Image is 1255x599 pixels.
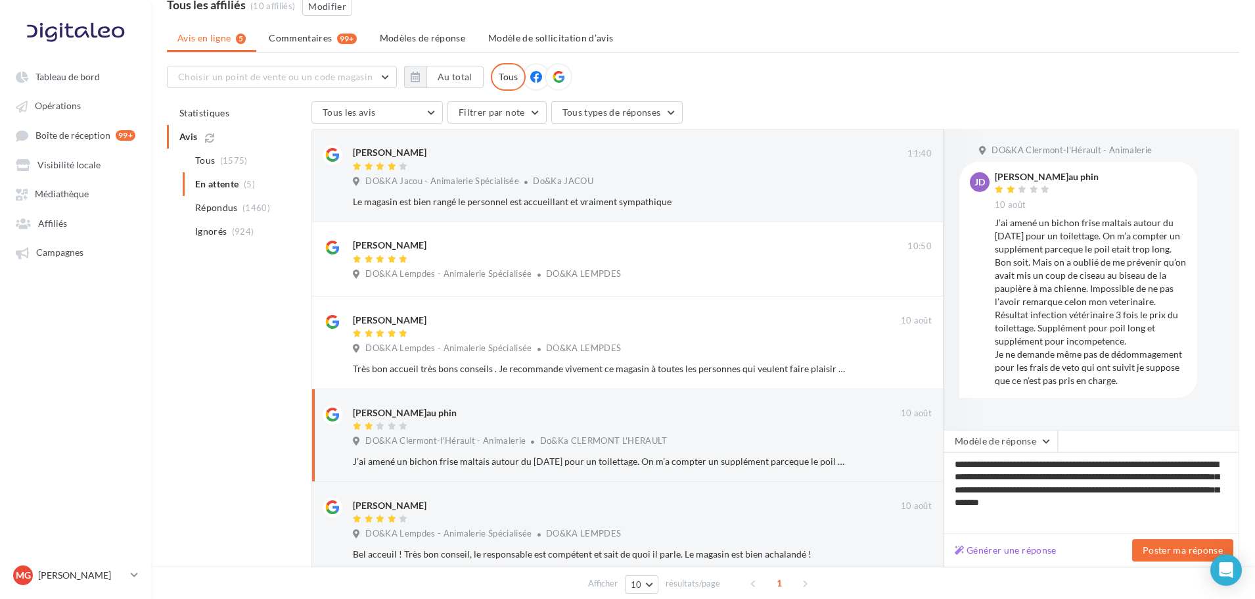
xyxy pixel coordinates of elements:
[220,155,248,166] span: (1575)
[116,130,135,141] div: 99+
[8,64,143,88] a: Tableau de bord
[901,408,932,419] span: 10 août
[35,189,89,200] span: Médiathèque
[540,435,668,446] span: Do&Ka CLERMONT L'HERAULT
[337,34,357,44] div: 99+
[323,107,376,118] span: Tous les avis
[995,216,1187,387] div: J’ai amené un bichon frise maltais autour du [DATE] pour un toilettage. On m’a compter un supplém...
[353,362,846,375] div: Très bon accueil très bons conseils . Je recommande vivement ce magasin à toutes les personnes qu...
[888,545,932,563] button: Ignorer
[995,199,1026,211] span: 10 août
[35,130,110,141] span: Boîte de réception
[353,146,426,159] div: [PERSON_NAME]
[907,241,932,252] span: 10:50
[16,569,31,582] span: MG
[588,577,618,590] span: Afficher
[353,548,846,561] div: Bel acceuil ! Très bon conseil, le responsable est compétent et sait de quoi il parle. Le magasin...
[888,452,932,471] button: Ignorer
[269,32,332,45] span: Commentaires
[8,181,143,205] a: Médiathèque
[365,343,532,354] span: DO&KA Lempdes - Animalerie Spécialisée
[36,247,83,258] span: Campagnes
[888,193,932,211] button: Ignorer
[488,32,614,43] span: Modèle de sollicitation d’avis
[353,314,426,327] div: [PERSON_NAME]
[666,577,720,590] span: résultats/page
[38,218,67,229] span: Affiliés
[250,1,295,12] div: (10 affiliés)
[365,176,519,187] span: DO&KA Jacou - Animalerie Spécialisée
[562,107,661,118] span: Tous types de réponses
[242,203,270,213] span: (1460)
[546,343,621,353] span: DO&KA LEMPDES
[35,101,81,112] span: Opérations
[353,195,846,208] div: Le magasin est bien rangé le personnel est accueillant et vraiment sympathique
[631,579,642,590] span: 10
[365,528,532,540] span: DO&KA Lempdes - Animalerie Spécialisée
[404,66,484,88] button: Au total
[625,575,658,594] button: 10
[195,154,215,167] span: Tous
[533,176,593,186] span: Do&Ka JACOU
[178,71,373,82] span: Choisir un point de vente ou un code magasin
[167,66,397,88] button: Choisir un point de vente ou un code magasin
[8,211,143,235] a: Affiliés
[38,569,126,582] p: [PERSON_NAME]
[949,542,1062,558] button: Générer une réponse
[769,573,790,594] span: 1
[889,267,932,285] button: Ignorer
[992,145,1152,156] span: DO&KA Clermont-l'Hérault - Animalerie
[232,226,254,237] span: (924)
[380,32,465,43] span: Modèles de réponse
[353,239,426,252] div: [PERSON_NAME]
[195,201,238,214] span: Répondus
[353,406,457,419] div: [PERSON_NAME]au phin
[179,107,229,118] span: Statistiques
[546,268,621,279] span: DO&KA LEMPDES
[8,240,143,264] a: Campagnes
[944,430,1058,452] button: Modèle de réponse
[311,101,443,124] button: Tous les avis
[353,455,846,468] div: J’ai amené un bichon frise maltais autour du [DATE] pour un toilettage. On m’a compter un supplém...
[11,563,141,588] a: MG [PERSON_NAME]
[8,93,143,117] a: Opérations
[974,176,985,189] span: JD
[901,500,932,512] span: 10 août
[35,71,100,82] span: Tableau de bord
[195,225,227,238] span: Ignorés
[365,268,532,280] span: DO&KA Lempdes - Animalerie Spécialisée
[907,148,932,160] span: 11:40
[8,153,143,176] a: Visibilité locale
[491,63,526,91] div: Tous
[995,172,1099,181] div: [PERSON_NAME]au phin
[353,499,426,512] div: [PERSON_NAME]
[365,435,526,447] span: DO&KA Clermont-l'Hérault - Animalerie
[447,101,547,124] button: Filtrer par note
[901,315,932,327] span: 10 août
[8,123,143,147] a: Boîte de réception 99+
[37,159,101,170] span: Visibilité locale
[551,101,683,124] button: Tous types de réponses
[426,66,484,88] button: Au total
[888,360,932,378] button: Ignorer
[546,528,621,539] span: DO&KA LEMPDES
[1132,539,1233,562] button: Poster ma réponse
[1210,554,1242,586] div: Open Intercom Messenger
